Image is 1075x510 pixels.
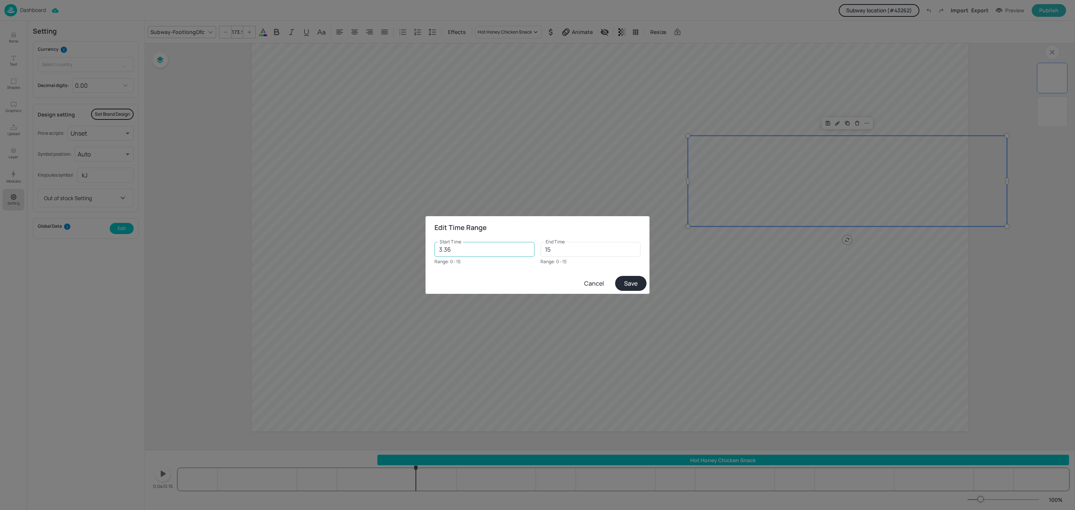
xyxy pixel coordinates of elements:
[426,216,649,239] h2: Edit Time Range
[576,277,612,290] button: Cancel
[434,258,535,265] p: Range: 0 - 15
[546,239,565,245] label: End Time
[540,258,641,265] p: Range: 0 - 15
[440,239,461,245] label: Start Time
[615,276,646,291] button: Save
